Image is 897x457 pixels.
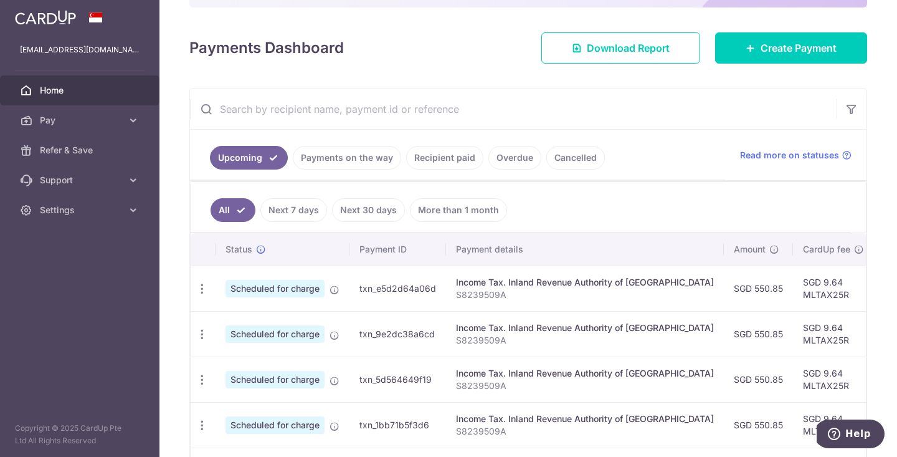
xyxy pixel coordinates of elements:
[456,367,714,380] div: Income Tax. Inland Revenue Authority of [GEOGRAPHIC_DATA]
[456,334,714,347] p: S8239509A
[740,149,839,161] span: Read more on statuses
[225,371,325,388] span: Scheduled for charge
[546,146,605,170] a: Cancelled
[740,149,852,161] a: Read more on statuses
[456,276,714,289] div: Income Tax. Inland Revenue Authority of [GEOGRAPHIC_DATA]
[225,325,325,343] span: Scheduled for charge
[349,357,446,402] td: txn_5d564649f19
[793,402,874,448] td: SGD 9.64 MLTAX25R
[817,420,885,451] iframe: Opens a widget where you can find more information
[724,357,793,402] td: SGD 550.85
[189,37,344,59] h4: Payments Dashboard
[15,10,76,25] img: CardUp
[225,280,325,297] span: Scheduled for charge
[225,243,252,256] span: Status
[456,413,714,425] div: Income Tax. Inland Revenue Authority of [GEOGRAPHIC_DATA]
[349,311,446,357] td: txn_9e2dc38a6cd
[734,243,766,256] span: Amount
[456,380,714,392] p: S8239509A
[349,402,446,448] td: txn_1bb71b5f3d6
[349,266,446,311] td: txn_e5d2d64a06d
[210,146,288,170] a: Upcoming
[40,174,122,186] span: Support
[225,416,325,434] span: Scheduled for charge
[761,41,837,55] span: Create Payment
[40,204,122,216] span: Settings
[20,44,140,56] p: [EMAIL_ADDRESS][DOMAIN_NAME]
[724,266,793,311] td: SGD 550.85
[456,425,714,438] p: S8239509A
[793,266,874,311] td: SGD 9.64 MLTAX25R
[456,289,714,301] p: S8239509A
[293,146,401,170] a: Payments on the way
[410,198,507,222] a: More than 1 month
[793,357,874,402] td: SGD 9.64 MLTAX25R
[211,198,255,222] a: All
[260,198,327,222] a: Next 7 days
[724,402,793,448] td: SGD 550.85
[456,322,714,334] div: Income Tax. Inland Revenue Authority of [GEOGRAPHIC_DATA]
[724,311,793,357] td: SGD 550.85
[488,146,541,170] a: Overdue
[406,146,483,170] a: Recipient paid
[803,243,850,256] span: CardUp fee
[793,311,874,357] td: SGD 9.64 MLTAX25R
[40,114,122,127] span: Pay
[332,198,405,222] a: Next 30 days
[446,233,724,266] th: Payment details
[715,32,867,64] a: Create Payment
[587,41,670,55] span: Download Report
[40,144,122,156] span: Refer & Save
[541,32,700,64] a: Download Report
[40,84,122,97] span: Home
[190,89,837,129] input: Search by recipient name, payment id or reference
[349,233,446,266] th: Payment ID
